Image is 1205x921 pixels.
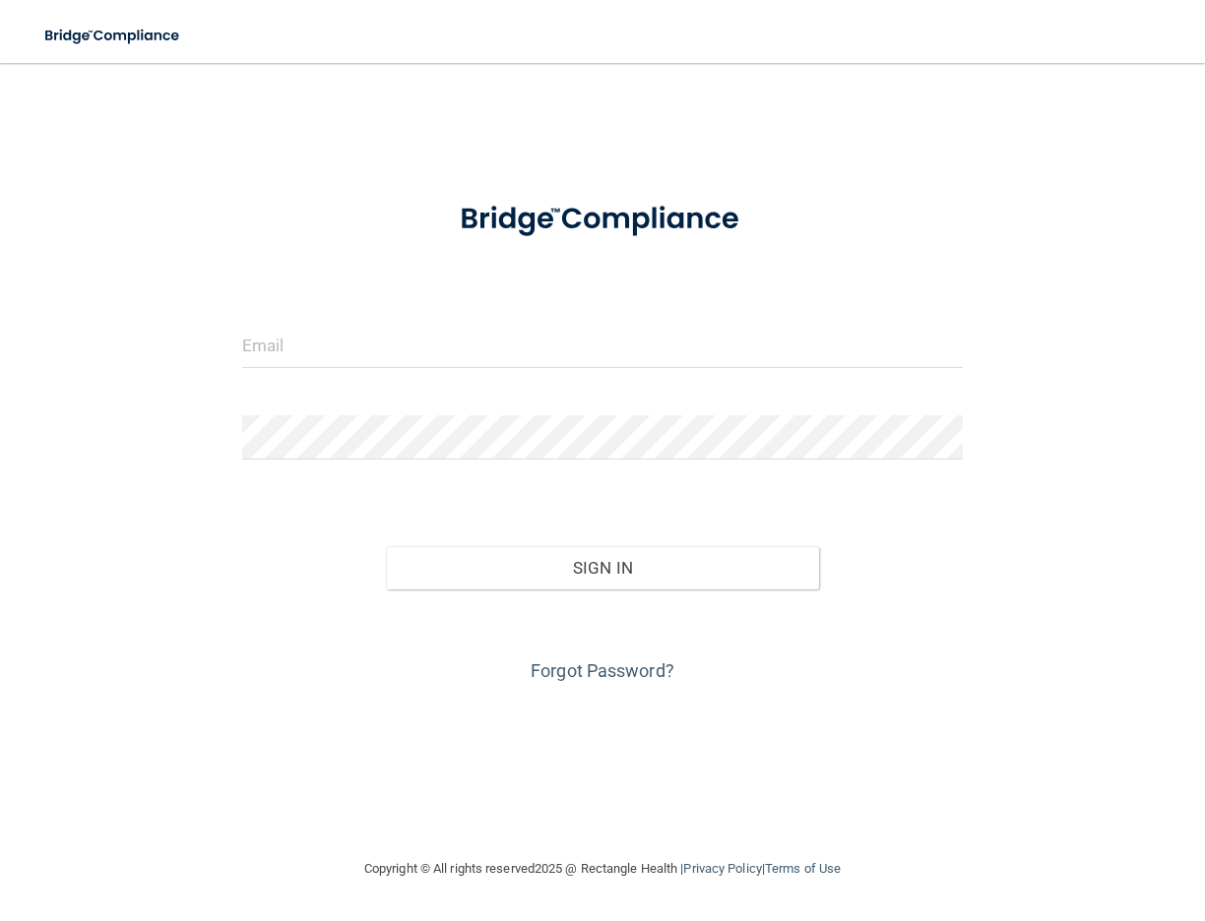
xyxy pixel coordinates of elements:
div: Copyright © All rights reserved 2025 @ Rectangle Health | | [243,837,962,900]
a: Forgot Password? [531,660,674,681]
img: bridge_compliance_login_screen.278c3ca4.svg [429,181,775,258]
a: Terms of Use [765,861,841,876]
a: Privacy Policy [683,861,761,876]
button: Sign In [386,546,818,589]
img: bridge_compliance_login_screen.278c3ca4.svg [30,16,197,56]
input: Email [242,324,963,368]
